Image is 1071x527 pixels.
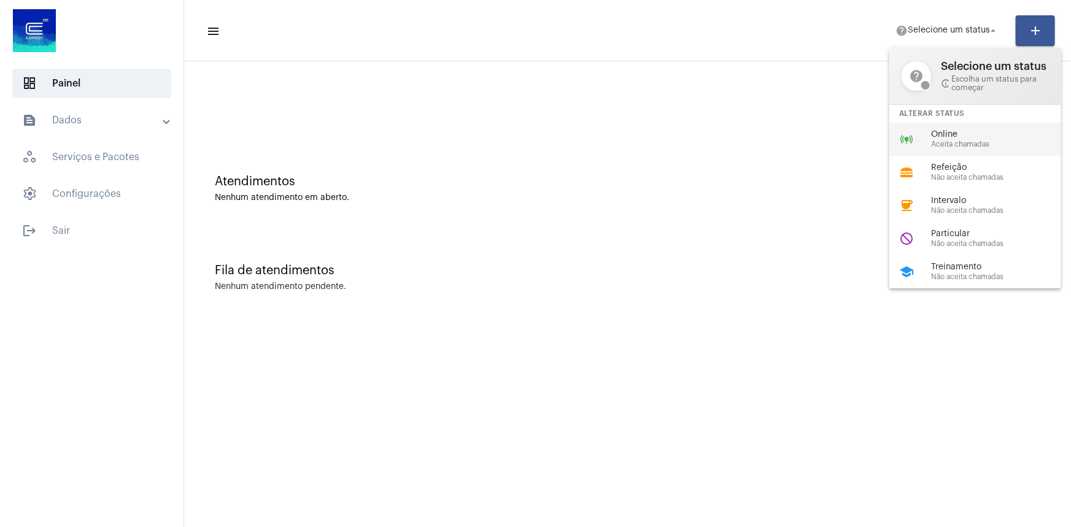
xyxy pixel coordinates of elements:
[931,196,1071,206] span: Intervalo
[941,60,1049,72] span: Selecione um status
[931,163,1071,172] span: Refeição
[931,140,1071,148] span: Aceita chamadas
[931,207,1071,215] span: Não aceita chamadas
[931,240,1071,248] span: Não aceita chamadas
[931,273,1071,281] span: Não aceita chamadas
[931,130,1071,139] span: Online
[899,198,914,213] mat-icon: coffee
[941,75,1049,92] span: Escolha um status para começar
[931,174,1071,182] span: Não aceita chamadas
[899,231,914,246] mat-icon: do_not_disturb
[889,105,1061,123] div: Alterar Status
[902,61,931,91] mat-icon: help
[899,264,914,279] mat-icon: school
[899,132,914,147] mat-icon: online_prediction
[941,79,949,88] mat-icon: info_outline
[899,165,914,180] mat-icon: lunch_dining
[931,229,1071,239] span: Particular
[931,263,1071,272] span: Treinamento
